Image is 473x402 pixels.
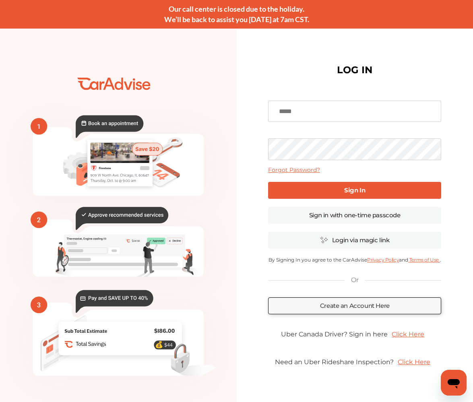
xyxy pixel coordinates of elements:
a: Sign In [268,182,441,199]
a: Create an Account Here [268,297,441,314]
b: Sign In [344,186,365,194]
a: Privacy Policy [367,257,399,263]
a: Terms of Use [408,257,440,263]
a: Click Here [388,326,428,342]
img: magic_icon.32c66aac.svg [320,236,328,244]
span: Uber Canada Driver? Sign in here [281,330,388,338]
span: Need an Uber Rideshare Inspection? [275,358,394,366]
a: Sign in with one-time passcode [268,207,441,224]
a: Forgot Password? [268,166,320,173]
p: Or [351,276,358,284]
iframe: Button to launch messaging window [441,370,467,396]
text: 💰 [155,341,163,349]
h1: LOG IN [337,66,372,74]
a: Click Here [394,354,434,370]
a: Login via magic link [268,232,441,249]
p: By Signing In you agree to the CarAdvise and . [268,257,441,263]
